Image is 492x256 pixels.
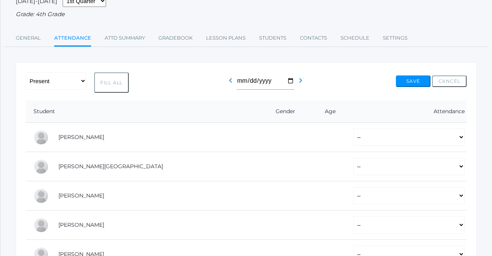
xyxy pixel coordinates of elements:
[33,130,49,145] div: Emilia Diedrich
[226,76,235,85] i: chevron_left
[33,159,49,174] div: Lincoln Farnes
[58,221,104,228] a: [PERSON_NAME]
[396,75,430,87] button: Save
[341,30,369,46] a: Schedule
[432,75,467,87] button: Cancel
[16,30,41,46] a: General
[296,76,305,85] i: chevron_right
[26,100,256,123] th: Student
[105,30,145,46] a: Attd Summary
[383,30,407,46] a: Settings
[58,163,163,170] a: [PERSON_NAME][GEOGRAPHIC_DATA]
[256,100,309,123] th: Gender
[54,30,91,47] a: Attendance
[346,100,467,123] th: Attendance
[58,134,104,141] a: [PERSON_NAME]
[259,30,286,46] a: Students
[33,188,49,204] div: Abrielle Hazen
[33,218,49,233] div: Jade Johnson
[16,10,477,19] div: Grade: 4th Grade
[309,100,346,123] th: Age
[296,79,305,87] a: chevron_right
[94,72,129,93] button: Fill All
[206,30,246,46] a: Lesson Plans
[226,79,235,87] a: chevron_left
[158,30,193,46] a: Gradebook
[300,30,327,46] a: Contacts
[58,192,104,199] a: [PERSON_NAME]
